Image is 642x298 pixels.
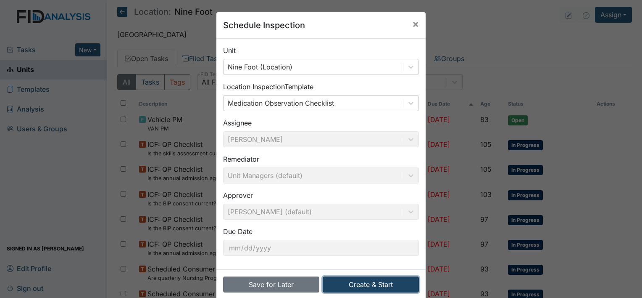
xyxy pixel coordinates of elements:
button: Save for Later [223,277,319,293]
h5: Schedule Inspection [223,19,305,32]
label: Unit [223,45,236,56]
label: Approver [223,190,253,200]
span: × [412,18,419,30]
div: Medication Observation Checklist [228,98,334,108]
button: Close [405,12,426,36]
button: Create & Start [323,277,419,293]
label: Due Date [223,226,253,237]
div: Nine Foot (Location) [228,62,292,72]
label: Remediator [223,154,259,164]
label: Assignee [223,118,252,128]
label: Location Inspection Template [223,82,313,92]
